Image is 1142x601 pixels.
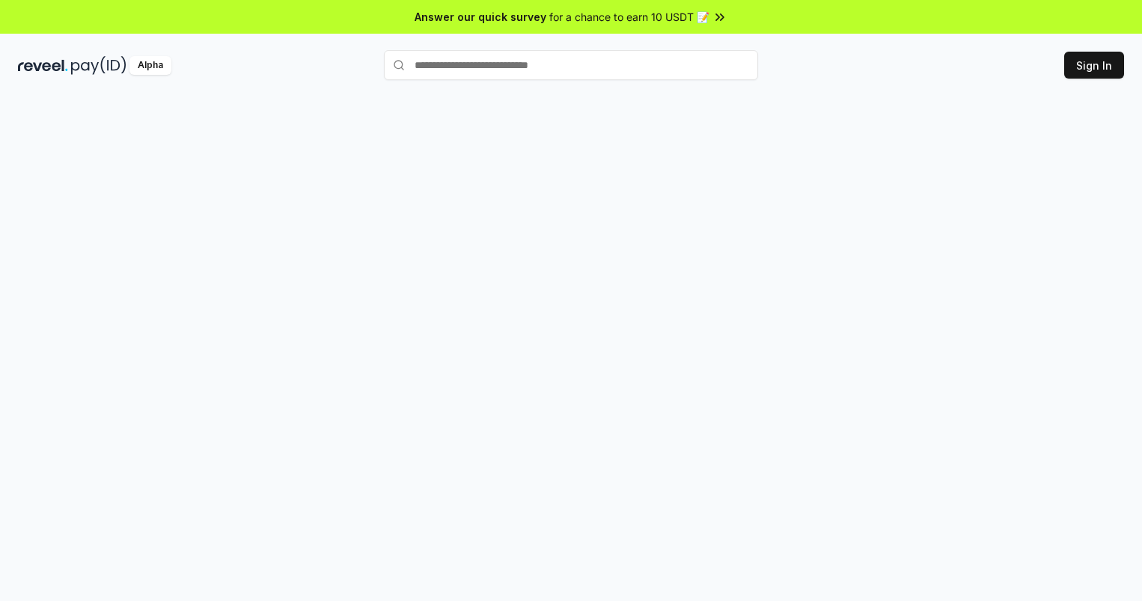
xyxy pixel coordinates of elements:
img: reveel_dark [18,56,68,75]
img: pay_id [71,56,126,75]
span: Answer our quick survey [415,9,546,25]
div: Alpha [129,56,171,75]
button: Sign In [1064,52,1124,79]
span: for a chance to earn 10 USDT 📝 [549,9,709,25]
